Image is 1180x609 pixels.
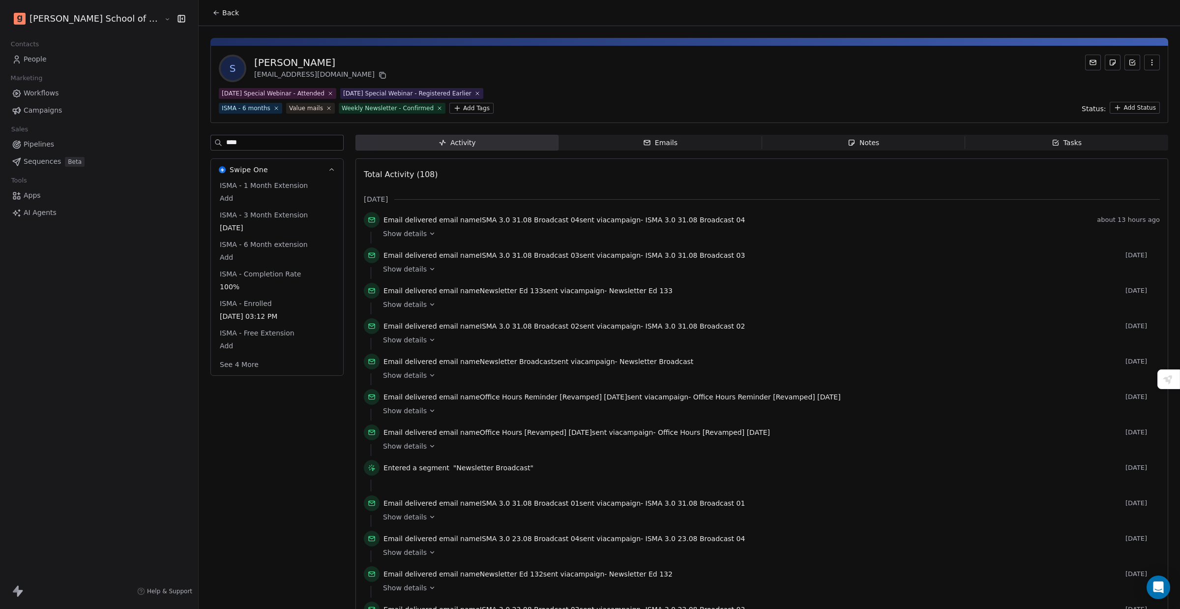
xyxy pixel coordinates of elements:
[214,356,265,373] button: See 4 More
[383,287,437,295] span: Email delivered
[693,393,841,401] span: Office Hours Reminder [Revamped] [DATE]
[29,12,162,25] span: [PERSON_NAME] School of Finance LLP
[646,499,745,507] span: ISMA 3.0 31.08 Broadcast 01
[453,463,533,473] span: "Newsletter Broadcast"
[14,13,26,25] img: Goela%20School%20Logos%20(4).png
[383,251,437,259] span: Email delivered
[8,85,190,101] a: Workflows
[218,269,303,279] span: ISMA - Completion Rate
[383,358,437,365] span: Email delivered
[218,240,310,249] span: ISMA - 6 Month extension
[383,250,745,260] span: email name sent via campaign -
[383,300,1153,309] a: Show details
[220,223,334,233] span: [DATE]
[1147,576,1170,599] div: Open Intercom Messenger
[220,252,334,262] span: Add
[383,570,437,578] span: Email delivered
[24,190,41,201] span: Apps
[218,181,310,190] span: ISMA - 1 Month Extension
[383,321,745,331] span: email name sent via campaign -
[383,441,1153,451] a: Show details
[1125,464,1160,472] span: [DATE]
[383,534,745,544] span: email name sent via campaign -
[364,194,388,204] span: [DATE]
[383,583,1153,593] a: Show details
[383,370,427,380] span: Show details
[137,587,192,595] a: Help & Support
[383,335,427,345] span: Show details
[383,392,841,402] span: email name sent via campaign -
[658,428,770,436] span: Office Hours [Revamped] [DATE]
[383,286,673,296] span: email name sent via campaign -
[1125,287,1160,295] span: [DATE]
[383,370,1153,380] a: Show details
[8,153,190,170] a: SequencesBeta
[222,104,270,113] div: ISMA - 6 months
[24,139,54,150] span: Pipelines
[222,8,239,18] span: Back
[8,102,190,119] a: Campaigns
[449,103,494,114] button: Add Tags
[383,229,427,239] span: Show details
[1125,322,1160,330] span: [DATE]
[220,282,334,292] span: 100%
[383,548,1153,557] a: Show details
[480,428,592,436] span: Office Hours [Revamped] [DATE]
[383,264,427,274] span: Show details
[480,499,580,507] span: ISMA 3.0 31.08 Broadcast 01
[619,358,693,365] span: Newsletter Broadcast
[12,10,157,27] button: [PERSON_NAME] School of Finance LLP
[6,37,43,52] span: Contacts
[383,463,449,473] span: Entered a segment
[342,104,434,113] div: Weekly Newsletter - Confirmed
[609,287,673,295] span: Newsletter Ed 133
[1125,358,1160,365] span: [DATE]
[383,406,1153,416] a: Show details
[383,583,427,593] span: Show details
[383,441,427,451] span: Show details
[218,328,296,338] span: ISMA - Free Extension
[211,181,343,375] div: Swipe OneSwipe One
[24,105,62,116] span: Campaigns
[220,193,334,203] span: Add
[147,587,192,595] span: Help & Support
[383,569,673,579] span: email name sent via campaign -
[383,322,437,330] span: Email delivered
[1125,251,1160,259] span: [DATE]
[1082,104,1106,114] span: Status:
[383,215,745,225] span: email name sent via campaign -
[383,300,427,309] span: Show details
[480,322,580,330] span: ISMA 3.0 31.08 Broadcast 02
[220,341,334,351] span: Add
[609,570,673,578] span: Newsletter Ed 132
[65,157,85,167] span: Beta
[383,357,693,366] span: email name sent via campaign -
[218,210,310,220] span: ISMA - 3 Month Extension
[1125,499,1160,507] span: [DATE]
[220,311,334,321] span: [DATE] 03:12 PM
[480,535,580,543] span: ISMA 3.0 23.08 Broadcast 04
[211,159,343,181] button: Swipe OneSwipe One
[383,512,427,522] span: Show details
[24,88,59,98] span: Workflows
[364,170,438,179] span: Total Activity (108)
[383,406,427,416] span: Show details
[222,89,324,98] div: [DATE] Special Webinar - Attended
[8,187,190,204] a: Apps
[206,4,245,22] button: Back
[383,548,427,557] span: Show details
[230,165,268,175] span: Swipe One
[24,156,61,167] span: Sequences
[480,251,580,259] span: ISMA 3.0 31.08 Broadcast 03
[1110,102,1160,114] button: Add Status
[24,208,57,218] span: AI Agents
[646,251,745,259] span: ISMA 3.0 31.08 Broadcast 03
[1097,216,1160,224] span: about 13 hours ago
[1052,138,1082,148] div: Tasks
[383,335,1153,345] a: Show details
[480,216,580,224] span: ISMA 3.0 31.08 Broadcast 04
[221,57,244,80] span: S
[383,264,1153,274] a: Show details
[1125,393,1160,401] span: [DATE]
[480,358,554,365] span: Newsletter Broadcast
